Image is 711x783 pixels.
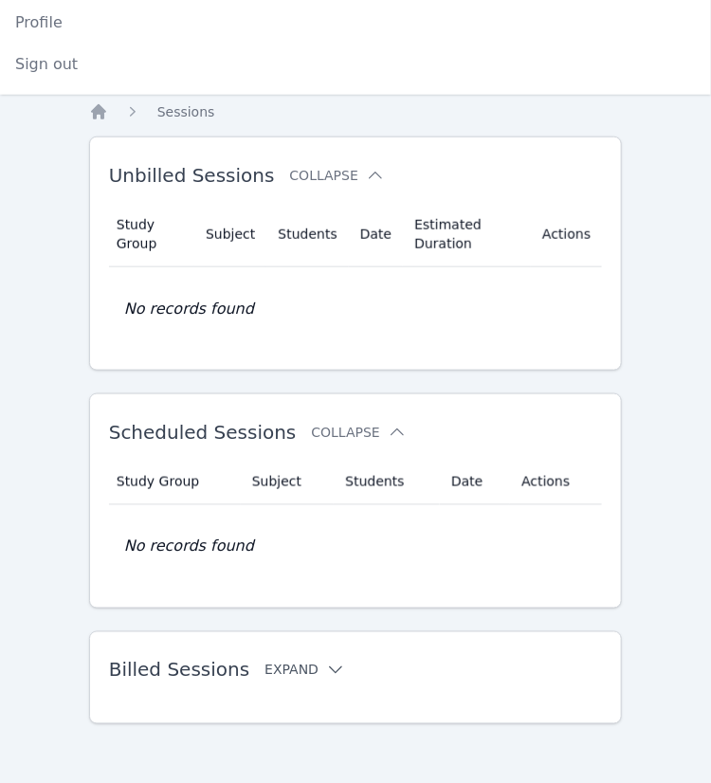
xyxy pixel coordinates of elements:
span: Unbilled Sessions [109,164,275,187]
button: Collapse [311,423,406,442]
th: Study Group [109,459,241,505]
th: Estimated Duration [403,202,531,267]
th: Study Group [109,202,194,267]
th: Actions [531,202,602,267]
th: Date [349,202,403,267]
th: Students [334,459,440,505]
td: No records found [109,505,603,589]
nav: Breadcrumb [89,102,623,121]
td: No records found [109,267,603,351]
th: Students [266,202,348,267]
button: Collapse [290,166,385,185]
th: Actions [510,459,602,505]
th: Date [440,459,510,505]
span: Scheduled Sessions [109,421,297,444]
th: Subject [194,202,266,267]
th: Subject [241,459,335,505]
a: Sessions [157,102,215,121]
span: Sessions [157,104,215,119]
button: Expand [264,661,345,680]
span: Billed Sessions [109,659,249,682]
